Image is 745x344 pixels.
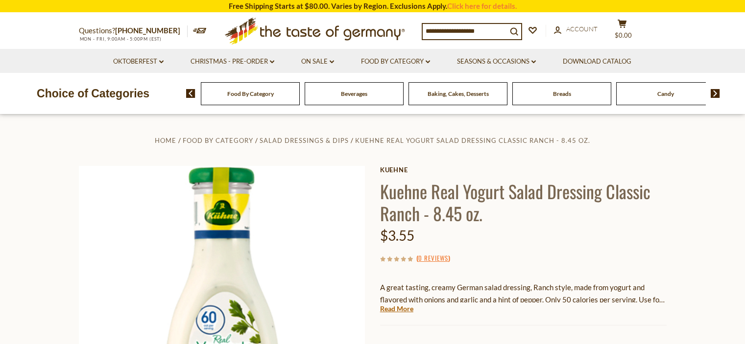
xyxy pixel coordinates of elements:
a: Christmas - PRE-ORDER [191,56,274,67]
p: A great tasting, creamy German salad dressing, Ranch style, made from yogurt and flavored with on... [380,281,667,306]
a: Kuehne [380,166,667,174]
a: Seasons & Occasions [457,56,536,67]
a: [PHONE_NUMBER] [115,26,180,35]
a: Salad Dressings & Dips [260,137,349,144]
a: Beverages [341,90,367,97]
span: MON - FRI, 9:00AM - 5:00PM (EST) [79,36,162,42]
a: Oktoberfest [113,56,164,67]
a: Breads [553,90,571,97]
p: Questions? [79,24,188,37]
a: Candy [657,90,674,97]
img: previous arrow [186,89,195,98]
a: Food By Category [227,90,274,97]
a: Food By Category [183,137,253,144]
a: Kuehne Real Yogurt Salad Dressing Classic Ranch - 8.45 oz. [355,137,590,144]
a: Read More [380,304,413,314]
span: Account [566,25,598,33]
a: Food By Category [361,56,430,67]
a: Download Catalog [563,56,631,67]
span: ( ) [416,253,450,263]
a: Account [554,24,598,35]
img: next arrow [711,89,720,98]
button: $0.00 [608,19,637,44]
a: Click here for details. [447,1,517,10]
a: Home [155,137,176,144]
h1: Kuehne Real Yogurt Salad Dressing Classic Ranch - 8.45 oz. [380,180,667,224]
a: 0 Reviews [418,253,448,264]
a: Baking, Cakes, Desserts [428,90,489,97]
a: On Sale [301,56,334,67]
span: $0.00 [615,31,632,39]
span: $3.55 [380,227,414,244]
